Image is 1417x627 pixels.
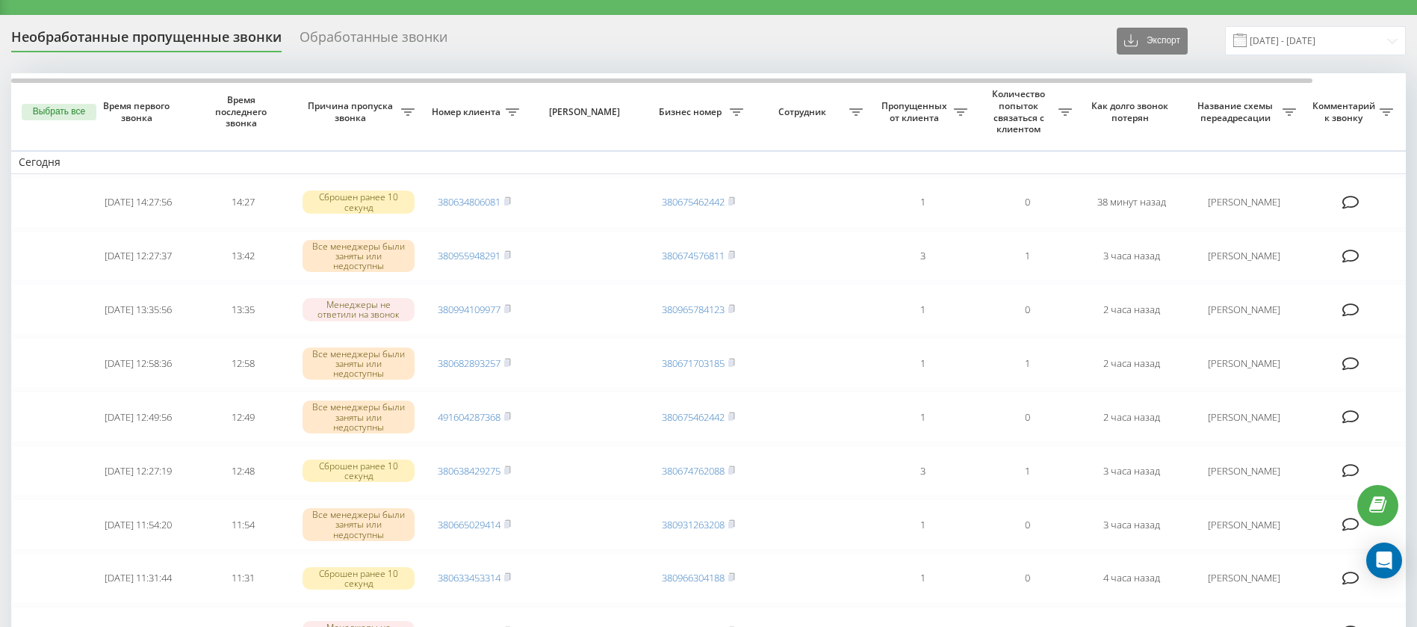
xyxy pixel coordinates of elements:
[1366,543,1402,578] div: Open Intercom Messenger
[438,356,500,370] a: 380682893257
[1184,177,1303,228] td: [PERSON_NAME]
[438,303,500,316] a: 380994109977
[1117,28,1188,55] button: Экспорт
[190,553,295,604] td: 11:31
[190,499,295,550] td: 11:54
[190,338,295,389] td: 12:58
[1079,177,1184,228] td: 38 минут назад
[438,571,500,584] a: 380633453314
[662,410,725,424] a: 380675462442
[1091,100,1172,123] span: Как долго звонок потерян
[303,191,415,213] div: Сброшен ранее 10 секунд
[98,100,179,123] span: Время первого звонка
[86,338,190,389] td: [DATE] 12:58:36
[303,240,415,273] div: Все менеджеры были заняты или недоступны
[190,284,295,335] td: 13:35
[1184,338,1303,389] td: [PERSON_NAME]
[438,464,500,478] a: 380638429275
[86,445,190,496] td: [DATE] 12:27:19
[539,106,633,118] span: [PERSON_NAME]
[662,571,725,584] a: 380966304188
[1184,392,1303,442] td: [PERSON_NAME]
[202,94,283,129] span: Время последнего звонка
[1079,392,1184,442] td: 2 часа назад
[190,445,295,496] td: 12:48
[86,231,190,282] td: [DATE] 12:27:37
[870,231,975,282] td: 3
[870,177,975,228] td: 1
[975,553,1079,604] td: 0
[86,553,190,604] td: [DATE] 11:31:44
[11,29,282,52] div: Необработанные пропущенные звонки
[86,177,190,228] td: [DATE] 14:27:56
[190,177,295,228] td: 14:27
[190,392,295,442] td: 12:49
[303,401,415,433] div: Все менеджеры были заняты или недоступны
[438,410,500,424] a: 491604287368
[975,231,1079,282] td: 1
[430,106,506,118] span: Номер клиента
[662,464,725,478] a: 380674762088
[662,249,725,262] a: 380674576811
[975,392,1079,442] td: 0
[1079,499,1184,550] td: 3 часа назад
[1184,553,1303,604] td: [PERSON_NAME]
[975,284,1079,335] td: 0
[303,508,415,541] div: Все менеджеры были заняты или недоступны
[1311,100,1380,123] span: Комментарий к звонку
[870,392,975,442] td: 1
[870,284,975,335] td: 1
[1079,284,1184,335] td: 2 часа назад
[662,356,725,370] a: 380671703185
[1079,553,1184,604] td: 4 часа назад
[1184,284,1303,335] td: [PERSON_NAME]
[975,338,1079,389] td: 1
[300,29,447,52] div: Обработанные звонки
[1184,499,1303,550] td: [PERSON_NAME]
[438,195,500,209] a: 380634806081
[975,445,1079,496] td: 1
[22,104,96,120] button: Выбрать все
[654,106,730,118] span: Бизнес номер
[303,100,401,123] span: Причина пропуска звонка
[438,249,500,262] a: 380955948291
[870,553,975,604] td: 1
[1079,338,1184,389] td: 2 часа назад
[662,195,725,209] a: 380675462442
[662,518,725,531] a: 380931263208
[303,567,415,590] div: Сброшен ранее 10 секунд
[1191,100,1283,123] span: Название схемы переадресации
[1079,445,1184,496] td: 3 часа назад
[303,298,415,321] div: Менеджеры не ответили на звонок
[438,518,500,531] a: 380665029414
[870,445,975,496] td: 3
[975,177,1079,228] td: 0
[86,499,190,550] td: [DATE] 11:54:20
[870,499,975,550] td: 1
[758,106,849,118] span: Сотрудник
[878,100,954,123] span: Пропущенных от клиента
[1184,445,1303,496] td: [PERSON_NAME]
[1079,231,1184,282] td: 3 часа назад
[870,338,975,389] td: 1
[1184,231,1303,282] td: [PERSON_NAME]
[982,88,1058,135] span: Количество попыток связаться с клиентом
[303,460,415,482] div: Сброшен ранее 10 секунд
[86,392,190,442] td: [DATE] 12:49:56
[190,231,295,282] td: 13:42
[86,284,190,335] td: [DATE] 13:35:56
[662,303,725,316] a: 380965784123
[975,499,1079,550] td: 0
[303,348,415,380] div: Все менеджеры были заняты или недоступны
